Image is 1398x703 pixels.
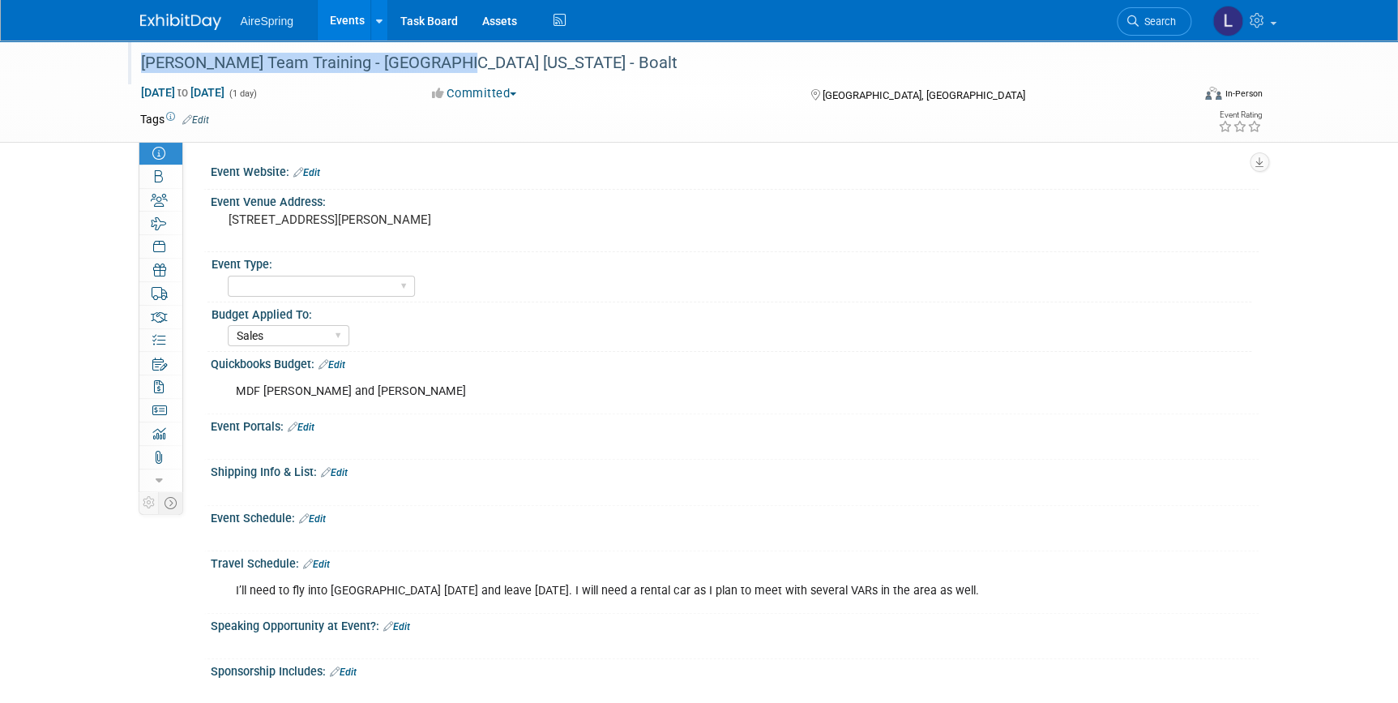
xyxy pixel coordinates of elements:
td: Personalize Event Tab Strip [139,492,159,513]
div: Event Type: [212,252,1251,272]
span: AireSpring [241,15,293,28]
div: Event Rating [1217,111,1261,119]
span: [GEOGRAPHIC_DATA], [GEOGRAPHIC_DATA] [823,89,1025,101]
div: [PERSON_NAME] Team Training - [GEOGRAPHIC_DATA] [US_STATE] - Boalt [135,49,1167,78]
div: MDF [PERSON_NAME] and [PERSON_NAME] [224,375,1059,408]
a: Edit [383,621,410,632]
img: Format-Inperson.png [1205,87,1221,100]
td: Tags [140,111,209,127]
div: Speaking Opportunity at Event?: [211,614,1259,635]
a: Search [1117,7,1191,36]
div: In-Person [1224,88,1262,100]
span: (1 day) [228,88,257,99]
div: Sponsorship Includes: [211,659,1259,680]
button: Committed [426,85,523,102]
a: Edit [321,467,348,478]
img: Lisa Chow [1212,6,1243,36]
div: Event Portals: [211,414,1259,435]
a: Edit [303,559,330,570]
div: Event Website: [211,160,1259,181]
div: Event Venue Address: [211,190,1259,210]
a: Edit [288,422,314,433]
img: ExhibitDay [140,14,221,30]
div: Travel Schedule: [211,551,1259,572]
div: Event Schedule: [211,506,1259,527]
div: Event Format [1096,84,1263,109]
span: to [175,86,190,99]
div: Budget Applied To: [212,302,1251,323]
td: Toggle Event Tabs [158,492,182,513]
a: Edit [182,114,209,126]
a: Edit [293,167,320,178]
a: Edit [319,359,345,371]
span: Search [1139,15,1176,28]
span: [DATE] [DATE] [140,85,225,100]
a: Edit [299,513,326,525]
pre: [STREET_ADDRESS][PERSON_NAME] [229,212,630,227]
div: Shipping Info & List: [211,460,1259,481]
div: Quickbooks Budget: [211,352,1259,373]
a: Edit [330,667,357,678]
div: I’ll need to fly into [GEOGRAPHIC_DATA] [DATE] and leave [DATE]. I will need a rental car as I pl... [224,575,1059,607]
